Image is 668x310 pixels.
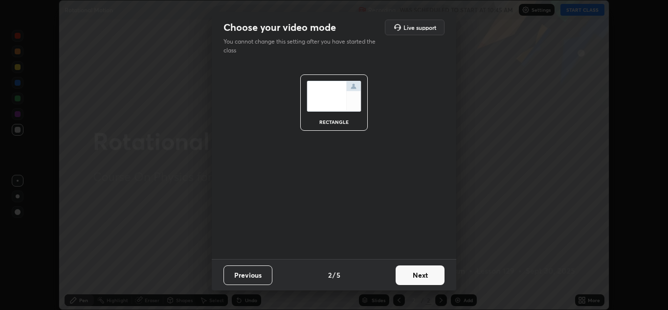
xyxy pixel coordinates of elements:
h5: Live support [403,24,436,30]
div: rectangle [314,119,354,124]
button: Previous [223,265,272,285]
h4: 2 [328,270,332,280]
p: You cannot change this setting after you have started the class [223,37,382,55]
button: Next [396,265,445,285]
h2: Choose your video mode [223,21,336,34]
img: normalScreenIcon.ae25ed63.svg [307,81,361,112]
h4: 5 [336,270,340,280]
h4: / [333,270,335,280]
